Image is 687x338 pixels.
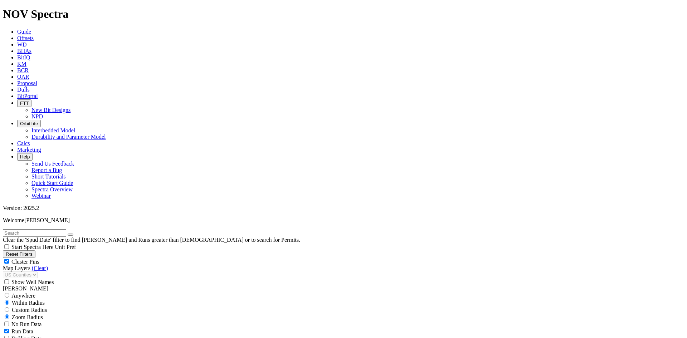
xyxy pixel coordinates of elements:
[3,229,66,237] input: Search
[3,205,684,211] div: Version: 2025.2
[31,113,43,119] a: NPD
[11,293,35,299] span: Anywhere
[17,153,33,161] button: Help
[11,244,53,250] span: Start Spectra Here
[17,74,29,80] a: OAR
[11,259,39,265] span: Cluster Pins
[24,217,70,223] span: [PERSON_NAME]
[17,87,30,93] a: Dulls
[3,217,684,224] p: Welcome
[31,167,62,173] a: Report a Bug
[12,307,47,313] span: Custom Radius
[20,101,29,106] span: FTT
[17,29,31,35] a: Guide
[12,314,43,320] span: Zoom Radius
[17,80,37,86] a: Proposal
[32,265,48,271] a: (Clear)
[31,134,106,140] a: Durability and Parameter Model
[11,279,54,285] span: Show Well Names
[3,285,684,292] div: [PERSON_NAME]
[17,67,29,73] a: BCR
[11,321,42,327] span: No Run Data
[17,99,31,107] button: FTT
[17,140,30,146] a: Calcs
[17,120,41,127] button: OrbitLite
[12,300,45,306] span: Within Radius
[3,237,300,243] span: Clear the 'Spud Date' filter to find [PERSON_NAME] and Runs greater than [DEMOGRAPHIC_DATA] or to...
[31,127,75,133] a: Interbedded Model
[17,48,31,54] a: BHAs
[20,121,38,126] span: OrbitLite
[17,35,34,41] a: Offsets
[4,244,9,249] input: Start Spectra Here
[17,54,30,60] a: BitIQ
[55,244,76,250] span: Unit Pref
[17,93,38,99] a: BitPortal
[31,186,73,192] a: Spectra Overview
[31,193,51,199] a: Webinar
[31,180,73,186] a: Quick Start Guide
[31,161,74,167] a: Send Us Feedback
[20,154,30,160] span: Help
[17,147,41,153] a: Marketing
[31,173,66,180] a: Short Tutorials
[3,265,30,271] span: Map Layers
[3,8,684,21] h1: NOV Spectra
[11,328,33,334] span: Run Data
[17,41,27,48] a: WD
[31,107,70,113] a: New Bit Designs
[17,61,26,67] a: KM
[3,250,35,258] button: Reset Filters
